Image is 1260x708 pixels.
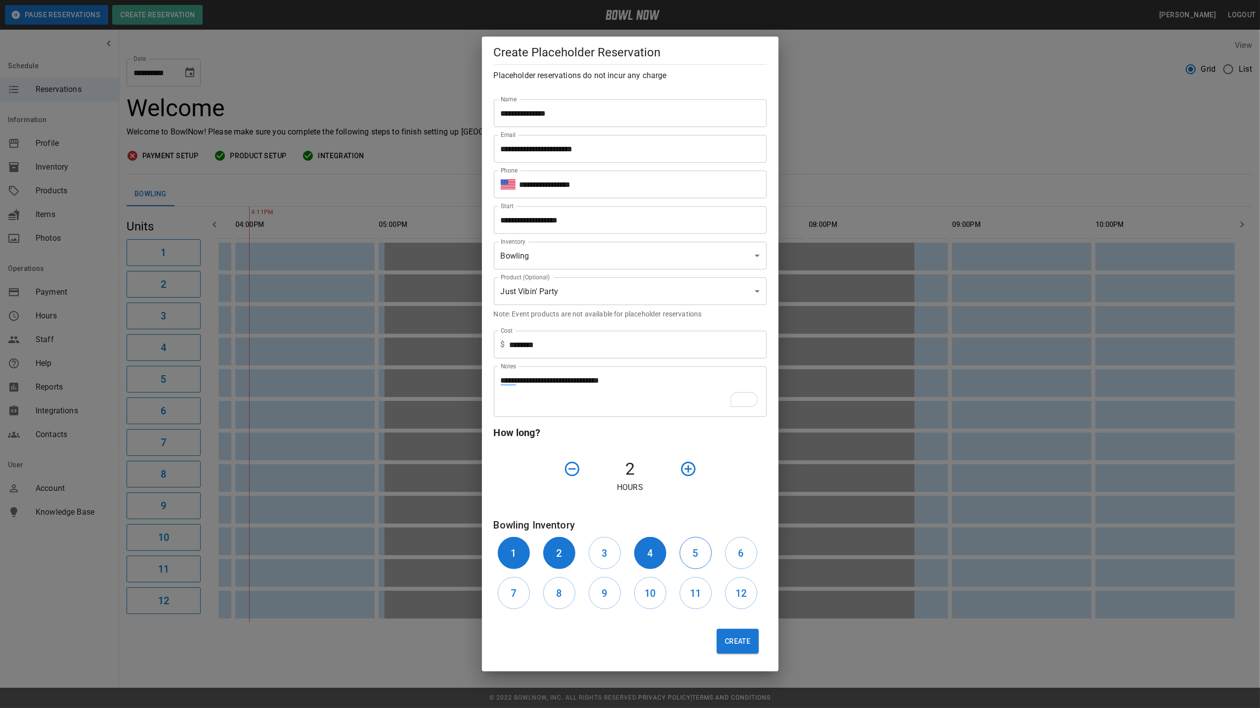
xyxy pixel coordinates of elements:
h6: 8 [556,585,562,601]
h6: 11 [690,585,701,601]
div: Bowling [494,242,767,269]
div: Just Vibin' Party [494,277,767,305]
p: $ [501,339,505,351]
button: 1 [498,537,530,569]
button: 7 [498,577,530,609]
h6: 3 [602,545,607,561]
h6: 1 [511,545,516,561]
h6: 9 [602,585,607,601]
p: Note: Event products are not available for placeholder reservations [494,309,767,319]
button: 3 [589,537,621,569]
h4: 2 [585,459,676,480]
button: 10 [634,577,666,609]
button: 12 [725,577,757,609]
h6: Placeholder reservations do not incur any charge [494,69,767,83]
button: 11 [680,577,712,609]
label: Start [501,202,514,210]
h6: 7 [511,585,516,601]
h5: Create Placeholder Reservation [494,44,767,60]
button: 2 [543,537,575,569]
button: 9 [589,577,621,609]
h6: 6 [738,545,743,561]
h6: Bowling Inventory [494,517,767,533]
h6: 10 [645,585,655,601]
button: 4 [634,537,666,569]
label: Phone [501,166,518,175]
h6: 12 [736,585,746,601]
p: Hours [494,482,767,493]
button: Select country [501,177,516,192]
h6: How long? [494,425,767,441]
button: Create [717,629,758,654]
input: Choose date, selected date is Feb 4, 2026 [494,206,760,234]
h6: 5 [693,545,698,561]
button: 8 [543,577,575,609]
textarea: To enrich screen reader interactions, please activate Accessibility in Grammarly extension settings [501,375,760,409]
button: 6 [725,537,757,569]
h6: 2 [556,545,562,561]
button: 5 [680,537,712,569]
h6: 4 [647,545,652,561]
